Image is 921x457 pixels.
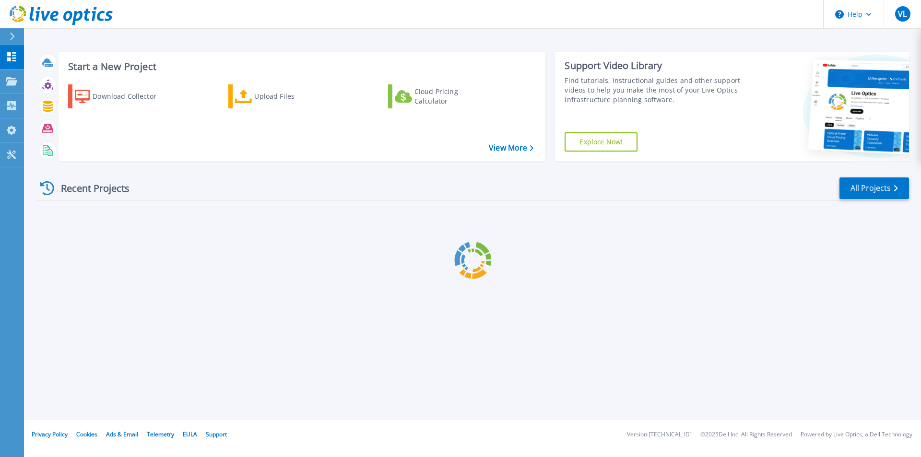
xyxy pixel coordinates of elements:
a: EULA [183,430,197,438]
a: Cookies [76,430,97,438]
h3: Start a New Project [68,61,533,72]
a: Ads & Email [106,430,138,438]
a: Support [206,430,227,438]
a: View More [489,143,533,152]
div: Cloud Pricing Calculator [414,87,491,106]
a: Privacy Policy [32,430,68,438]
a: Download Collector [68,84,175,108]
li: Version: [TECHNICAL_ID] [627,432,692,438]
li: Powered by Live Optics, a Dell Technology [801,432,912,438]
a: All Projects [839,177,909,199]
div: Download Collector [93,87,169,106]
span: VL [898,10,907,18]
a: Cloud Pricing Calculator [388,84,495,108]
div: Find tutorials, instructional guides and other support videos to help you make the most of your L... [565,76,745,105]
div: Support Video Library [565,59,745,72]
div: Recent Projects [37,176,142,200]
a: Upload Files [228,84,335,108]
div: Upload Files [254,87,331,106]
a: Telemetry [147,430,174,438]
li: © 2025 Dell Inc. All Rights Reserved [700,432,792,438]
a: Explore Now! [565,132,638,152]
